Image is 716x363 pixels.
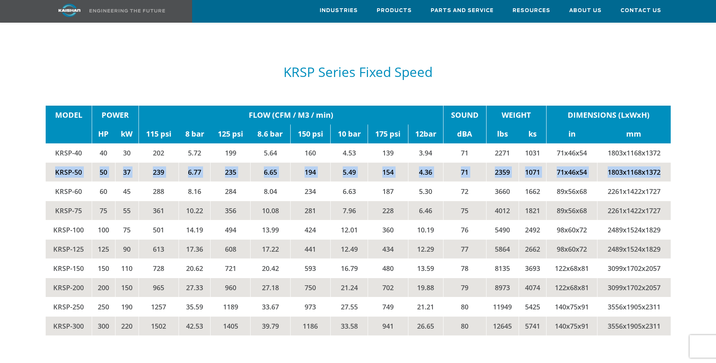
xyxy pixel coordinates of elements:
td: 115 psi [139,125,179,143]
td: 89x56x68 [547,182,597,201]
td: 2261x1422x1727 [597,182,670,201]
td: 1803x1168x1372 [597,163,670,182]
td: 187 [368,182,408,201]
td: 2271 [486,143,519,163]
td: 11949 [486,297,519,317]
td: 27.18 [250,278,290,297]
td: MODEL [46,106,92,125]
td: lbs [486,125,519,143]
td: 1189 [211,297,250,317]
td: KRSP-100 [46,220,92,240]
td: 2489x1524x1829 [597,240,670,259]
td: KRSP-250 [46,297,92,317]
td: KRSP-75 [46,201,92,220]
td: 1186 [290,317,330,336]
td: 1405 [211,317,250,336]
td: 12645 [486,317,519,336]
td: 199 [211,143,250,163]
td: KRSP-150 [46,259,92,278]
td: in [547,125,597,143]
td: 702 [368,278,408,297]
td: 21.24 [331,278,368,297]
td: 27.33 [179,278,211,297]
td: 17.36 [179,240,211,259]
td: 5.64 [250,143,290,163]
td: 424 [290,220,330,240]
td: 613 [139,240,179,259]
td: 8973 [486,278,519,297]
td: 72 [443,182,486,201]
td: 71 [443,143,486,163]
td: 79 [443,278,486,297]
td: 125 [92,240,115,259]
td: 1031 [519,143,547,163]
img: Engineering the future [89,9,165,12]
td: 71x46x54 [547,143,597,163]
td: ks [519,125,547,143]
td: 10 bar [331,125,368,143]
td: 6.63 [331,182,368,201]
span: Parts and Service [431,6,494,15]
td: 20.62 [179,259,211,278]
td: 3556x1905x2311 [597,297,670,317]
a: Contact Us [621,0,661,21]
td: KRSP-200 [46,278,92,297]
td: 749 [368,297,408,317]
td: 10.22 [179,201,211,220]
td: 721 [211,259,250,278]
td: POWER [92,106,139,125]
td: 80 [443,317,486,336]
td: dBA [443,125,486,143]
td: 6.65 [250,163,290,182]
td: 190 [115,297,139,317]
td: 4074 [519,278,547,297]
h5: KRSP Series Fixed Speed [46,65,671,79]
td: 160 [290,143,330,163]
td: 288 [139,182,179,201]
td: 154 [368,163,408,182]
td: KRSP-40 [46,143,92,163]
td: 75 [115,220,139,240]
a: Resources [513,0,550,21]
td: 16.79 [331,259,368,278]
td: mm [597,125,670,143]
td: 1502 [139,317,179,336]
td: 20.42 [250,259,290,278]
td: 6.77 [179,163,211,182]
td: 76 [443,220,486,240]
td: KRSP-50 [46,163,92,182]
td: 239 [139,163,179,182]
td: 98x60x72 [547,240,597,259]
span: About Us [569,6,602,15]
span: Contact Us [621,6,661,15]
td: 140x75x91 [547,317,597,336]
td: 8.04 [250,182,290,201]
td: 60 [92,182,115,201]
td: 175 psi [368,125,408,143]
td: 200 [92,278,115,297]
td: 8 bar [179,125,211,143]
td: 5.30 [408,182,443,201]
td: 21.21 [408,297,443,317]
td: 220 [115,317,139,336]
td: 13.59 [408,259,443,278]
td: 19.88 [408,278,443,297]
td: 77 [443,240,486,259]
td: 140x75x91 [547,297,597,317]
td: 5.49 [331,163,368,182]
td: 37 [115,163,139,182]
td: 98x60x72 [547,220,597,240]
span: Industries [320,6,358,15]
td: SOUND [443,106,486,125]
td: 3660 [486,182,519,201]
td: 194 [290,163,330,182]
td: 122x68x81 [547,259,597,278]
td: 33.67 [250,297,290,317]
td: 12.49 [331,240,368,259]
td: 228 [368,201,408,220]
td: 89x56x68 [547,201,597,220]
td: 593 [290,259,330,278]
td: 5490 [486,220,519,240]
td: 122x68x81 [547,278,597,297]
td: 441 [290,240,330,259]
